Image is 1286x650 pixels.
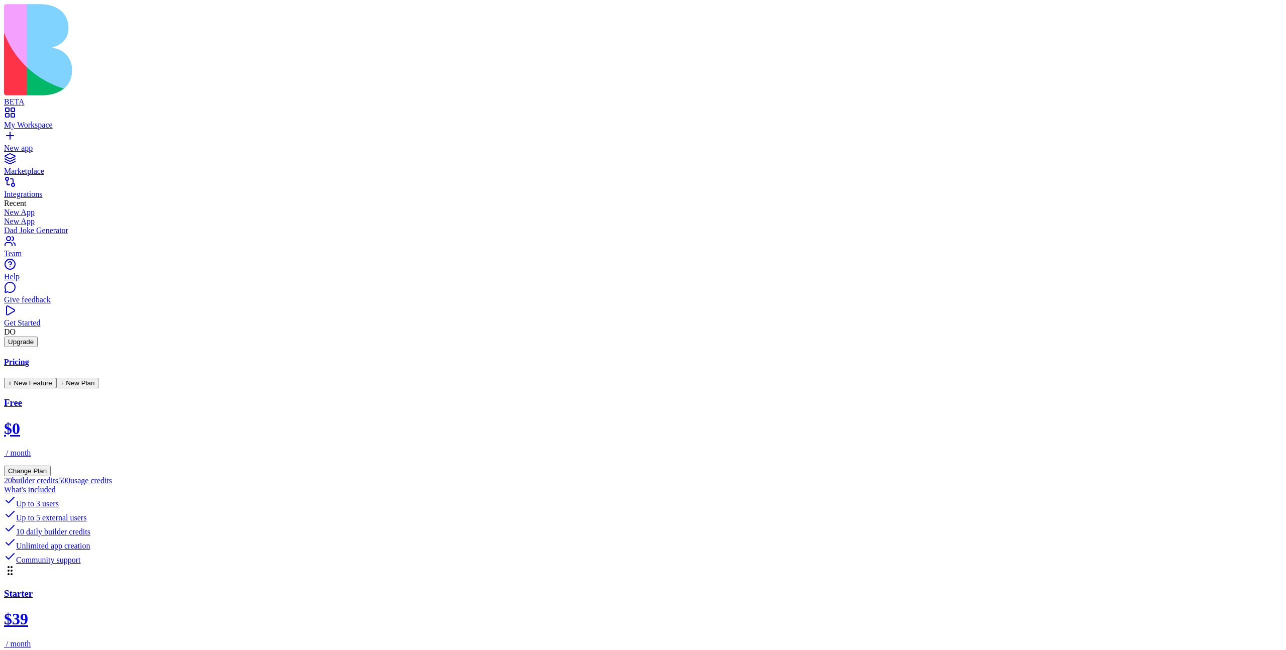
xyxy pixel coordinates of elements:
button: Upgrade [4,337,38,347]
a: Team [4,240,1282,258]
h3: Free [4,397,1282,408]
a: Marketplace [4,158,1282,176]
a: New App [4,217,1282,226]
a: Integrations [4,181,1282,199]
span: Up to 3 users [16,499,59,508]
div: BETA [4,97,1282,106]
div: My Workspace [4,121,1282,130]
div: Help [4,272,1282,281]
a: Pricing [4,358,1282,367]
a: Free$0 / monthChange Plan20builder credits500usage creditsWhat's includedUp to 3 usersUp to 5 ext... [4,397,1282,565]
span: Unlimited app creation [16,541,90,550]
span: Recent [4,199,26,207]
a: Give feedback [4,286,1282,304]
a: My Workspace [4,112,1282,130]
button: + New Plan [56,378,99,388]
h3: Starter [4,588,1282,599]
div: New app [4,144,1282,153]
span: 10 daily builder credits [16,527,90,536]
div: Marketplace [4,167,1282,176]
a: Upgrade [4,337,38,346]
div: Give feedback [4,295,1282,304]
img: logo [4,4,408,95]
a: New app [4,135,1282,153]
span: Up to 5 external users [16,513,86,522]
button: Change Plan [4,466,51,476]
a: Get Started [4,309,1282,328]
span: 500 usage credits [58,476,112,485]
div: Integrations [4,190,1282,199]
a: New App [4,208,1282,217]
div: Team [4,249,1282,258]
span: Community support [16,556,80,564]
span: 20 builder credits [4,476,58,485]
a: Help [4,263,1282,281]
button: + New Feature [4,378,56,388]
div: Get Started [4,318,1282,328]
a: BETA [4,88,1282,106]
p: / month [4,639,1282,648]
span: DO [4,328,16,336]
a: Dad Joke Generator [4,226,1282,235]
a: + New Plan [56,378,99,387]
h1: $ 39 [4,610,1282,628]
p: / month [4,449,1282,458]
span: What's included [4,485,56,494]
h1: $ 0 [4,419,1282,438]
